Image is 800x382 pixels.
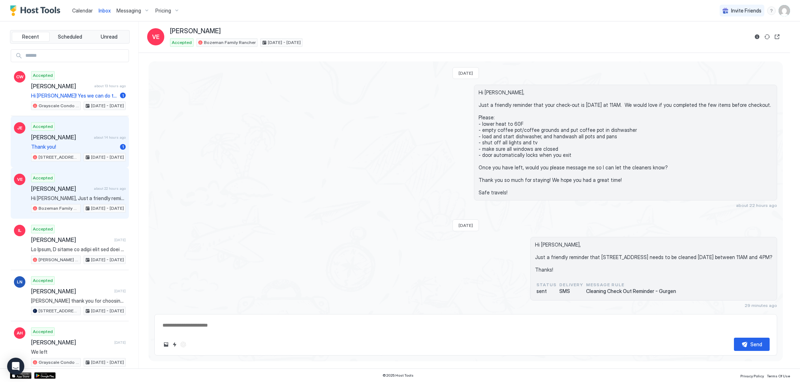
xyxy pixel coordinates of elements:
[586,282,676,288] span: Message Rule
[114,289,126,293] span: [DATE]
[745,303,777,308] span: 29 minutes ago
[559,282,583,288] span: Delivery
[94,135,126,140] span: about 14 hours ago
[7,358,24,375] div: Open Intercom Messenger
[31,246,126,253] span: Lo Ipsum, D sitame co adipi elit sed doei tem inci utla etdoloremag aliqu enim admi. Ven qui nost...
[33,123,53,130] span: Accepted
[736,203,777,208] span: about 22 hours ago
[767,374,790,378] span: Terms Of Use
[586,288,676,294] span: Cleaning Check Out Reminder - Gurgen
[459,223,473,228] span: [DATE]
[31,83,91,90] span: [PERSON_NAME]
[162,340,170,349] button: Upload image
[22,50,129,62] input: Input Field
[91,257,124,263] span: [DATE] - [DATE]
[731,8,761,14] span: Invite Friends
[204,39,256,46] span: Bozeman Family Rancher
[33,277,53,284] span: Accepted
[172,39,192,46] span: Accepted
[33,328,53,335] span: Accepted
[31,349,126,355] span: We left
[740,372,764,379] a: Privacy Policy
[31,195,126,202] span: Hi [PERSON_NAME], Just a friendly reminder that your check-out is [DATE] at 11AM. We would love i...
[51,32,89,42] button: Scheduled
[116,8,141,14] span: Messaging
[90,32,128,42] button: Unread
[91,359,124,366] span: [DATE] - [DATE]
[114,238,126,242] span: [DATE]
[33,226,53,232] span: Accepted
[114,340,126,345] span: [DATE]
[734,338,770,351] button: Send
[10,5,64,16] a: Host Tools Logo
[750,341,762,348] div: Send
[31,288,111,295] span: [PERSON_NAME]
[58,34,82,40] span: Scheduled
[767,6,776,15] div: menu
[101,34,117,40] span: Unread
[459,70,473,76] span: [DATE]
[382,373,414,378] span: © 2025 Host Tools
[99,7,111,14] a: Inbox
[22,34,39,40] span: Recent
[39,308,79,314] span: [STREET_ADDRESS] · [GEOGRAPHIC_DATA] Condo - Great Location & Clean
[94,84,126,88] span: about 13 hours ago
[17,176,22,183] span: VE
[33,175,53,181] span: Accepted
[536,288,556,294] span: sent
[753,33,761,41] button: Reservation information
[17,330,23,336] span: AH
[31,185,91,192] span: [PERSON_NAME]
[39,154,79,160] span: [STREET_ADDRESS] · [US_STATE] Condo | Superb Value & Clean
[91,308,124,314] span: [DATE] - [DATE]
[31,93,117,99] span: Hi [PERSON_NAME]! Yes we can do that!
[39,359,79,366] span: Grayscale Condo [STREET_ADDRESS] · Clean [GEOGRAPHIC_DATA] Condo - Best Value, Great Sleep
[91,154,124,160] span: [DATE] - [DATE]
[18,227,21,234] span: IL
[170,27,221,35] span: [PERSON_NAME]
[91,103,124,109] span: [DATE] - [DATE]
[72,7,93,14] a: Calendar
[155,8,171,14] span: Pricing
[268,39,301,46] span: [DATE] - [DATE]
[17,125,22,131] span: JE
[122,144,124,149] span: 1
[559,288,583,294] span: SMS
[31,298,126,304] span: [PERSON_NAME] thank you for choosing to stay with us! We hope that everything met your expectatio...
[773,33,781,41] button: Open reservation
[39,103,79,109] span: Grayscale Condo [STREET_ADDRESS] · Clean [GEOGRAPHIC_DATA] Condo - Best Value, Great Sleep
[170,340,179,349] button: Quick reply
[16,74,24,80] span: CW
[17,279,22,285] span: LN
[34,372,56,379] a: Google Play Store
[535,242,772,273] span: Hi [PERSON_NAME], Just a friendly reminder that [STREET_ADDRESS] needs to be cleaned [DATE] betwe...
[767,372,790,379] a: Terms Of Use
[479,89,772,196] span: Hi [PERSON_NAME], Just a friendly reminder that your check-out is [DATE] at 11AM. We would love i...
[39,205,79,212] span: Bozeman Family Rancher
[10,30,130,44] div: tab-group
[740,374,764,378] span: Privacy Policy
[94,186,126,191] span: about 22 hours ago
[33,72,53,79] span: Accepted
[122,93,124,98] span: 1
[91,205,124,212] span: [DATE] - [DATE]
[10,372,31,379] a: App Store
[763,33,771,41] button: Sync reservation
[152,33,160,41] span: VE
[39,257,79,263] span: [PERSON_NAME] Family Home - Safe Location | Great Value
[31,236,111,243] span: [PERSON_NAME]
[779,5,790,16] div: User profile
[12,32,50,42] button: Recent
[536,282,556,288] span: status
[31,134,91,141] span: [PERSON_NAME]
[31,339,111,346] span: [PERSON_NAME]
[31,144,117,150] span: Thank you!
